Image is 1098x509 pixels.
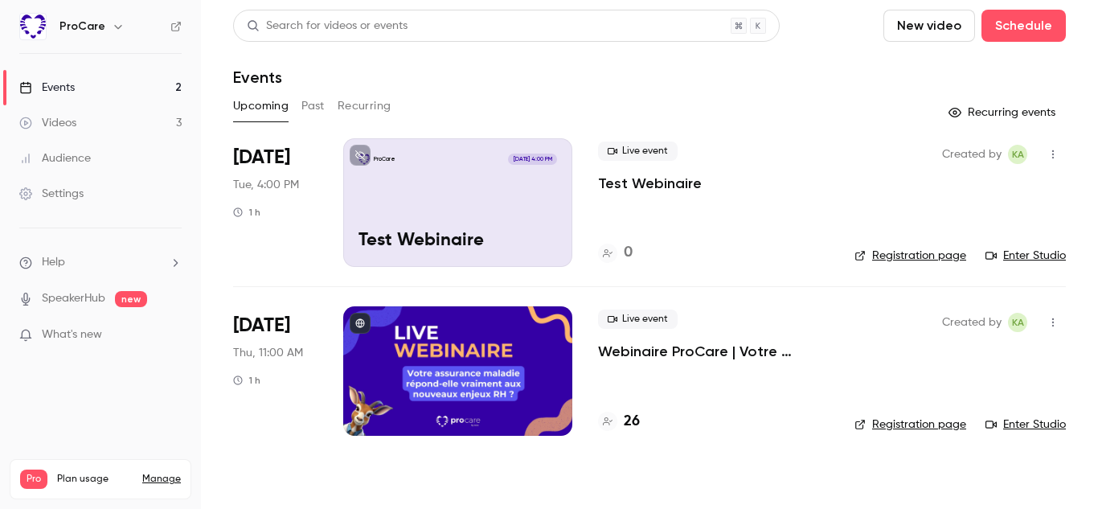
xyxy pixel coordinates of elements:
[854,248,966,264] a: Registration page
[42,254,65,271] span: Help
[142,473,181,486] a: Manage
[942,313,1002,332] span: Created by
[941,100,1066,125] button: Recurring events
[598,411,640,433] a: 26
[247,18,408,35] div: Search for videos or events
[343,138,572,267] a: Test Webinaire ProCare[DATE] 4:00 PMTest Webinaire
[338,93,391,119] button: Recurring
[598,174,702,193] a: Test Webinaire
[301,93,325,119] button: Past
[374,155,395,163] p: ProCare
[233,138,318,267] div: Aug 26 Tue, 6:00 PM (Europe/Paris)
[883,10,975,42] button: New video
[59,18,105,35] h6: ProCare
[19,80,75,96] div: Events
[19,150,91,166] div: Audience
[942,145,1002,164] span: Created by
[233,177,299,193] span: Tue, 4:00 PM
[1012,313,1024,332] span: KA
[20,14,46,39] img: ProCare
[233,313,290,339] span: [DATE]
[598,142,678,161] span: Live event
[20,470,47,489] span: Pro
[115,291,147,307] span: new
[985,248,1066,264] a: Enter Studio
[19,115,76,131] div: Videos
[42,326,102,343] span: What's new
[233,68,282,87] h1: Events
[854,417,966,433] a: Registration page
[233,206,260,219] div: 1 h
[233,145,290,170] span: [DATE]
[981,10,1066,42] button: Schedule
[1008,313,1027,332] span: Kimia Alaïs-Subtil
[624,411,640,433] h4: 26
[162,328,182,343] iframe: Noticeable Trigger
[233,374,260,387] div: 1 h
[358,231,557,252] p: Test Webinaire
[19,254,182,271] li: help-dropdown-opener
[42,290,105,307] a: SpeakerHub
[233,93,289,119] button: Upcoming
[624,242,633,264] h4: 0
[598,342,829,361] a: Webinaire ProCare | Votre assurance maladie répond-elle aux enjeux RH ?
[508,154,556,165] span: [DATE] 4:00 PM
[233,345,303,361] span: Thu, 11:00 AM
[1012,145,1024,164] span: KA
[985,417,1066,433] a: Enter Studio
[598,310,678,329] span: Live event
[233,306,318,435] div: Sep 4 Thu, 1:00 PM (Europe/Paris)
[57,473,133,486] span: Plan usage
[1008,145,1027,164] span: Kimia Alaïs-Subtil
[19,186,84,202] div: Settings
[598,242,633,264] a: 0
